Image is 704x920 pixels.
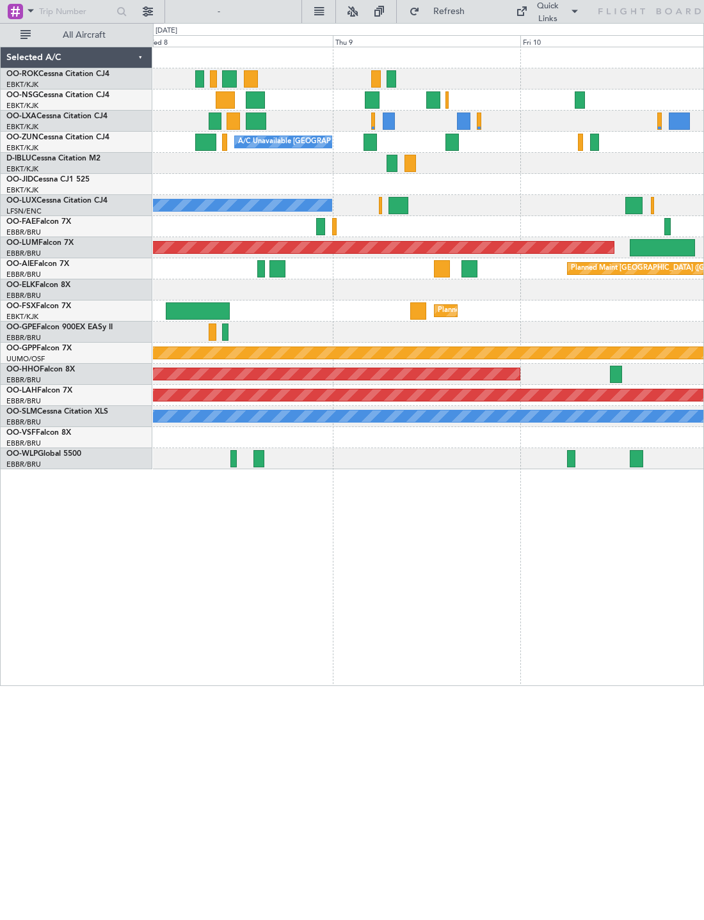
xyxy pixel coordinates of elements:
a: EBBR/BRU [6,439,41,448]
a: EBKT/KJK [6,122,38,132]
a: EBKT/KJK [6,312,38,322]
span: OO-FSX [6,302,36,310]
span: OO-ELK [6,281,35,289]
a: OO-LUMFalcon 7X [6,239,74,247]
a: OO-AIEFalcon 7X [6,260,69,268]
a: EBBR/BRU [6,270,41,279]
div: Wed 8 [145,35,333,47]
span: OO-LUX [6,197,36,205]
a: OO-FSXFalcon 7X [6,302,71,310]
a: OO-WLPGlobal 5500 [6,450,81,458]
button: Quick Links [509,1,586,22]
a: OO-VSFFalcon 8X [6,429,71,437]
span: OO-HHO [6,366,40,373]
a: OO-LXACessna Citation CJ4 [6,113,108,120]
a: OO-HHOFalcon 8X [6,366,75,373]
input: Trip Number [39,2,113,21]
a: EBBR/BRU [6,375,41,385]
span: OO-LUM [6,239,38,247]
span: OO-GPP [6,345,36,352]
a: EBKT/KJK [6,185,38,195]
a: EBBR/BRU [6,249,41,258]
span: OO-WLP [6,450,38,458]
span: D-IBLU [6,155,31,162]
div: Planned Maint Kortrijk-[GEOGRAPHIC_DATA] [438,301,587,320]
button: Refresh [403,1,480,22]
div: Thu 9 [333,35,521,47]
span: OO-AIE [6,260,34,268]
a: OO-LAHFalcon 7X [6,387,72,394]
a: EBKT/KJK [6,164,38,174]
a: OO-ELKFalcon 8X [6,281,70,289]
button: All Aircraft [14,25,139,45]
a: OO-ZUNCessna Citation CJ4 [6,134,109,141]
span: OO-LAH [6,387,37,394]
span: OO-ROK [6,70,38,78]
span: Refresh [422,7,476,16]
a: OO-LUXCessna Citation CJ4 [6,197,108,205]
div: [DATE] [156,26,177,36]
a: EBBR/BRU [6,396,41,406]
a: D-IBLUCessna Citation M2 [6,155,100,162]
span: OO-JID [6,176,33,183]
a: LFSN/ENC [6,207,42,216]
a: EBKT/KJK [6,143,38,153]
a: OO-SLMCessna Citation XLS [6,408,108,416]
a: EBBR/BRU [6,333,41,343]
span: OO-VSF [6,429,36,437]
span: OO-NSG [6,91,38,99]
a: OO-JIDCessna CJ1 525 [6,176,90,183]
a: OO-ROKCessna Citation CJ4 [6,70,109,78]
a: EBBR/BRU [6,460,41,469]
span: OO-ZUN [6,134,38,141]
span: OO-LXA [6,113,36,120]
a: EBBR/BRU [6,228,41,237]
a: OO-NSGCessna Citation CJ4 [6,91,109,99]
a: EBBR/BRU [6,291,41,300]
a: UUMO/OSF [6,354,45,364]
a: OO-FAEFalcon 7X [6,218,71,226]
a: EBBR/BRU [6,417,41,427]
span: OO-SLM [6,408,37,416]
span: OO-GPE [6,324,36,331]
div: A/C Unavailable [GEOGRAPHIC_DATA]-[GEOGRAPHIC_DATA] [238,132,442,152]
span: OO-FAE [6,218,36,226]
a: OO-GPEFalcon 900EX EASy II [6,324,113,331]
a: OO-GPPFalcon 7X [6,345,72,352]
span: All Aircraft [33,31,135,40]
a: EBKT/KJK [6,101,38,111]
a: EBKT/KJK [6,80,38,90]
